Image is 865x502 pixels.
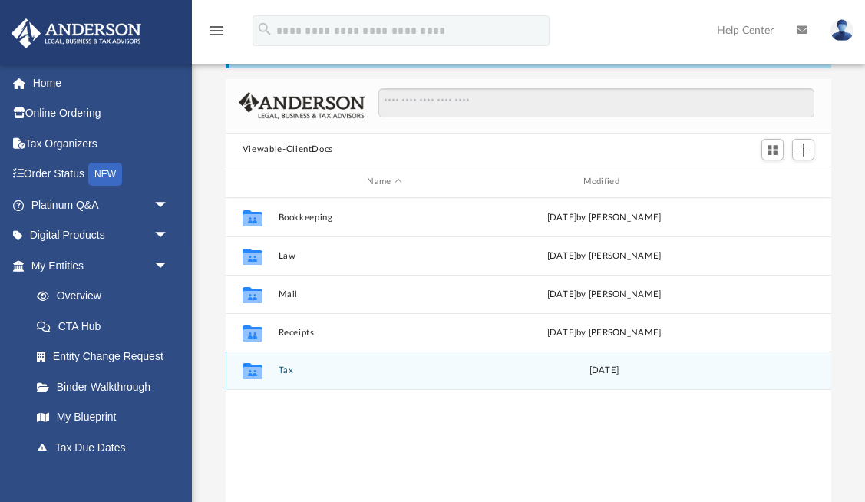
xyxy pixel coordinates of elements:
button: Add [792,139,815,160]
img: Anderson Advisors Platinum Portal [7,18,146,48]
div: NEW [88,163,122,186]
div: Name [277,175,490,189]
img: User Pic [830,19,853,41]
button: Receipts [278,328,490,338]
button: Law [278,251,490,261]
i: search [256,21,273,38]
input: Search files and folders [378,88,815,117]
div: [DATE] by [PERSON_NAME] [497,210,710,224]
button: Switch to Grid View [761,139,784,160]
div: [DATE] [497,364,710,378]
a: My Blueprint [21,402,184,433]
div: Modified [497,175,711,189]
a: Tax Organizers [11,128,192,159]
button: Mail [278,289,490,299]
a: Overview [21,281,192,312]
div: [DATE] by [PERSON_NAME] [497,287,710,301]
a: CTA Hub [21,311,192,342]
a: Home [11,68,192,98]
a: Binder Walkthrough [21,372,192,402]
button: Viewable-ClientDocs [243,143,333,157]
div: [DATE] by [PERSON_NAME] [497,249,710,263]
div: id [717,175,824,189]
button: Tax [278,365,490,375]
a: menu [207,29,226,40]
a: Tax Due Dates [21,432,192,463]
span: arrow_drop_down [154,190,184,221]
button: Bookkeeping [278,213,490,223]
span: arrow_drop_down [154,220,184,252]
span: arrow_drop_down [154,250,184,282]
a: My Entitiesarrow_drop_down [11,250,192,281]
a: Online Ordering [11,98,192,129]
a: Order StatusNEW [11,159,192,190]
div: [DATE] by [PERSON_NAME] [497,325,710,339]
a: Platinum Q&Aarrow_drop_down [11,190,192,220]
a: Entity Change Request [21,342,192,372]
a: Digital Productsarrow_drop_down [11,220,192,251]
i: menu [207,21,226,40]
div: id [233,175,271,189]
